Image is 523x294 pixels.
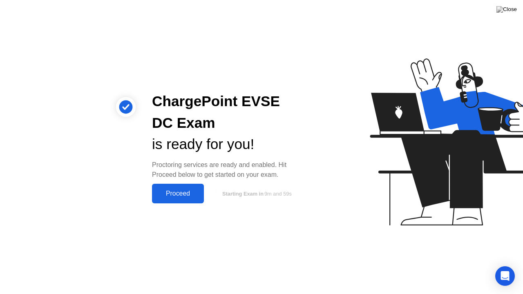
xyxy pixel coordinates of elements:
div: Proctoring services are ready and enabled. Hit Proceed below to get started on your exam. [152,160,304,180]
div: ChargePoint EVSE DC Exam [152,91,304,134]
button: Starting Exam in9m and 59s [208,186,304,201]
button: Proceed [152,184,204,203]
span: 9m and 59s [264,191,292,197]
img: Close [496,6,517,13]
div: is ready for you! [152,134,304,155]
div: Proceed [154,190,201,197]
div: Open Intercom Messenger [495,266,515,286]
